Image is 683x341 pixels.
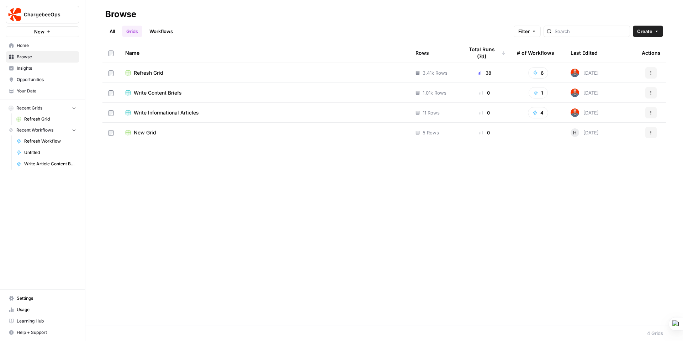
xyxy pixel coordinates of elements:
[125,109,404,116] a: Write Informational Articles
[17,307,76,313] span: Usage
[134,89,182,96] span: Write Content Briefs
[6,63,79,74] a: Insights
[647,330,663,337] div: 4 Grids
[16,105,42,111] span: Recent Grids
[17,54,76,60] span: Browse
[13,135,79,147] a: Refresh Workflow
[423,69,448,76] span: 3.41k Rows
[464,129,505,136] div: 0
[13,113,79,125] a: Refresh Grid
[17,65,76,71] span: Insights
[555,28,627,35] input: Search
[6,304,79,315] a: Usage
[105,26,119,37] a: All
[528,67,548,79] button: 6
[125,43,404,63] div: Name
[642,43,661,63] div: Actions
[17,295,76,302] span: Settings
[528,107,548,118] button: 4
[6,6,79,23] button: Workspace: ChargebeeOps
[6,26,79,37] button: New
[529,87,548,98] button: 1
[24,149,76,156] span: Untitled
[6,327,79,338] button: Help + Support
[122,26,142,37] a: Grids
[105,9,136,20] div: Browse
[34,28,44,35] span: New
[125,89,404,96] a: Write Content Briefs
[6,315,79,327] a: Learning Hub
[24,161,76,167] span: Write Article Content Brief
[17,76,76,83] span: Opportunities
[17,329,76,336] span: Help + Support
[573,129,577,136] span: H
[571,43,598,63] div: Last Edited
[24,11,67,18] span: ChargebeeOps
[13,158,79,170] a: Write Article Content Brief
[6,293,79,304] a: Settings
[17,318,76,324] span: Learning Hub
[125,129,404,136] a: New Grid
[6,40,79,51] a: Home
[6,103,79,113] button: Recent Grids
[571,108,599,117] div: [DATE]
[517,43,554,63] div: # of Workflows
[571,108,579,117] img: 698zlg3kfdwlkwrbrsgpwna4smrc
[24,116,76,122] span: Refresh Grid
[571,89,599,97] div: [DATE]
[423,109,440,116] span: 11 Rows
[464,89,505,96] div: 0
[16,127,53,133] span: Recent Workflows
[571,128,599,137] div: [DATE]
[514,26,541,37] button: Filter
[24,138,76,144] span: Refresh Workflow
[633,26,663,37] button: Create
[423,89,446,96] span: 1.01k Rows
[637,28,652,35] span: Create
[464,43,505,63] div: Total Runs (7d)
[134,129,156,136] span: New Grid
[125,69,404,76] a: Refresh Grid
[6,125,79,135] button: Recent Workflows
[6,85,79,97] a: Your Data
[464,69,505,76] div: 38
[134,109,199,116] span: Write Informational Articles
[17,42,76,49] span: Home
[571,69,599,77] div: [DATE]
[134,69,163,76] span: Refresh Grid
[423,129,439,136] span: 5 Rows
[415,43,429,63] div: Rows
[13,147,79,158] a: Untitled
[17,88,76,94] span: Your Data
[145,26,177,37] a: Workflows
[571,69,579,77] img: 698zlg3kfdwlkwrbrsgpwna4smrc
[571,89,579,97] img: 698zlg3kfdwlkwrbrsgpwna4smrc
[518,28,530,35] span: Filter
[8,8,21,21] img: ChargebeeOps Logo
[6,74,79,85] a: Opportunities
[6,51,79,63] a: Browse
[464,109,505,116] div: 0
